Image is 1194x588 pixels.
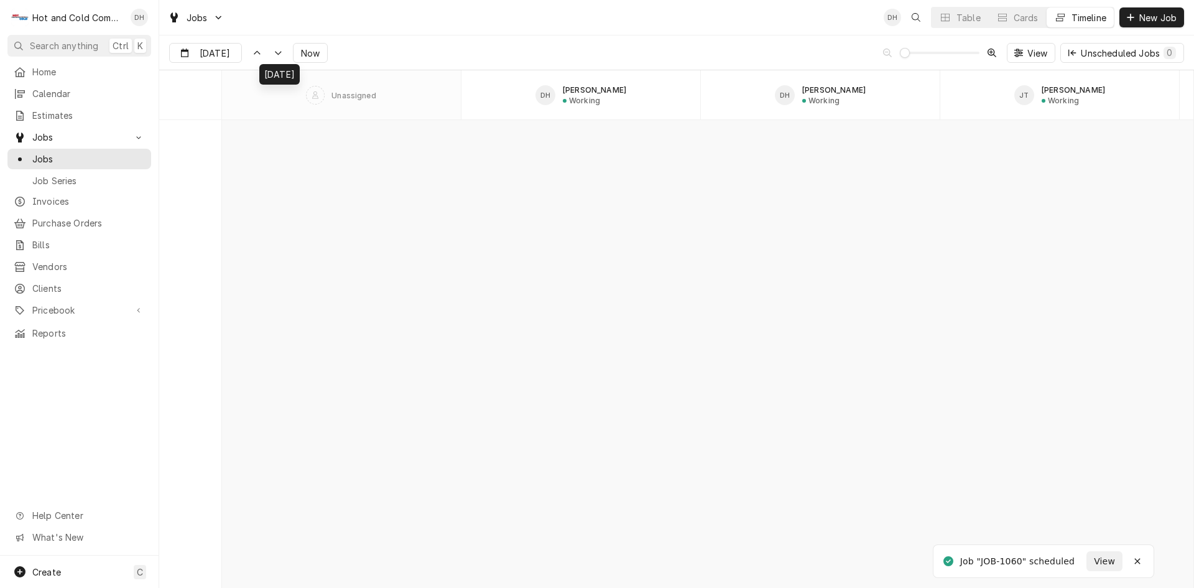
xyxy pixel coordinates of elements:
button: View [1007,43,1056,63]
div: DH [775,85,795,105]
div: Daryl Harris's Avatar [884,9,901,26]
div: DH [535,85,555,105]
div: Hot and Cold Commercial Kitchens, Inc. [32,11,124,24]
div: SPACE for context menu [159,70,221,120]
div: Daryl Harris's Avatar [131,9,148,26]
span: K [137,39,143,52]
span: View [1025,47,1050,60]
div: [DATE] [259,64,300,85]
span: What's New [32,531,144,544]
a: Purchase Orders [7,213,151,233]
span: View [1091,555,1118,568]
span: Reports [32,327,145,340]
button: Open search [906,7,926,27]
div: Unscheduled Jobs [1081,47,1176,60]
a: Invoices [7,191,151,212]
div: DH [131,9,148,26]
span: Search anything [30,39,98,52]
div: David Harris's Avatar [775,85,795,105]
span: Jobs [32,131,126,144]
div: Working [569,96,600,105]
span: Jobs [187,11,208,24]
a: Calendar [7,83,151,104]
div: [PERSON_NAME] [802,85,866,95]
a: Vendors [7,256,151,277]
a: Go to Jobs [163,7,229,28]
button: [DATE] [169,43,242,63]
span: Calendar [32,87,145,100]
span: Purchase Orders [32,217,145,230]
div: H [11,9,29,26]
a: Jobs [7,149,151,169]
div: Working [1048,96,1079,105]
span: Invoices [32,195,145,208]
div: DH [884,9,901,26]
button: New Job [1119,7,1184,27]
button: Unscheduled Jobs0 [1060,43,1184,63]
span: Clients [32,282,145,295]
a: Go to Help Center [7,505,151,526]
span: Home [32,65,145,78]
a: Clients [7,278,151,299]
div: SPACE for context menu [222,70,1180,120]
div: Daryl Harris's Avatar [535,85,555,105]
a: Estimates [7,105,151,126]
span: Pricebook [32,304,126,317]
div: Table [956,11,981,24]
a: Job Series [7,170,151,191]
span: Help Center [32,509,144,522]
div: Hot and Cold Commercial Kitchens, Inc.'s Avatar [11,9,29,26]
span: Create [32,567,61,577]
span: Ctrl [113,39,129,52]
div: Unassigned [331,91,376,100]
div: 0 [1166,46,1173,59]
div: Working [808,96,840,105]
span: Vendors [32,260,145,273]
button: Now [293,43,328,63]
div: JT [1014,85,1034,105]
span: C [137,566,143,579]
button: Search anythingCtrlK [7,35,151,57]
div: Job "JOB-1060" scheduled [960,555,1076,568]
a: Bills [7,235,151,255]
a: Go to Jobs [7,127,151,147]
button: View [1086,551,1122,571]
span: Jobs [32,152,145,166]
a: Go to What's New [7,527,151,548]
a: Home [7,62,151,82]
div: Jason Thomason's Avatar [1014,85,1034,105]
span: Estimates [32,109,145,122]
div: [PERSON_NAME] [1042,85,1105,95]
span: Bills [32,238,145,251]
span: Now [298,47,322,60]
div: [PERSON_NAME] [563,85,626,95]
a: Reports [7,323,151,343]
div: Timeline [1071,11,1106,24]
span: New Job [1137,11,1179,24]
span: Job Series [32,174,145,187]
div: Cards [1014,11,1039,24]
a: Go to Pricebook [7,300,151,320]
